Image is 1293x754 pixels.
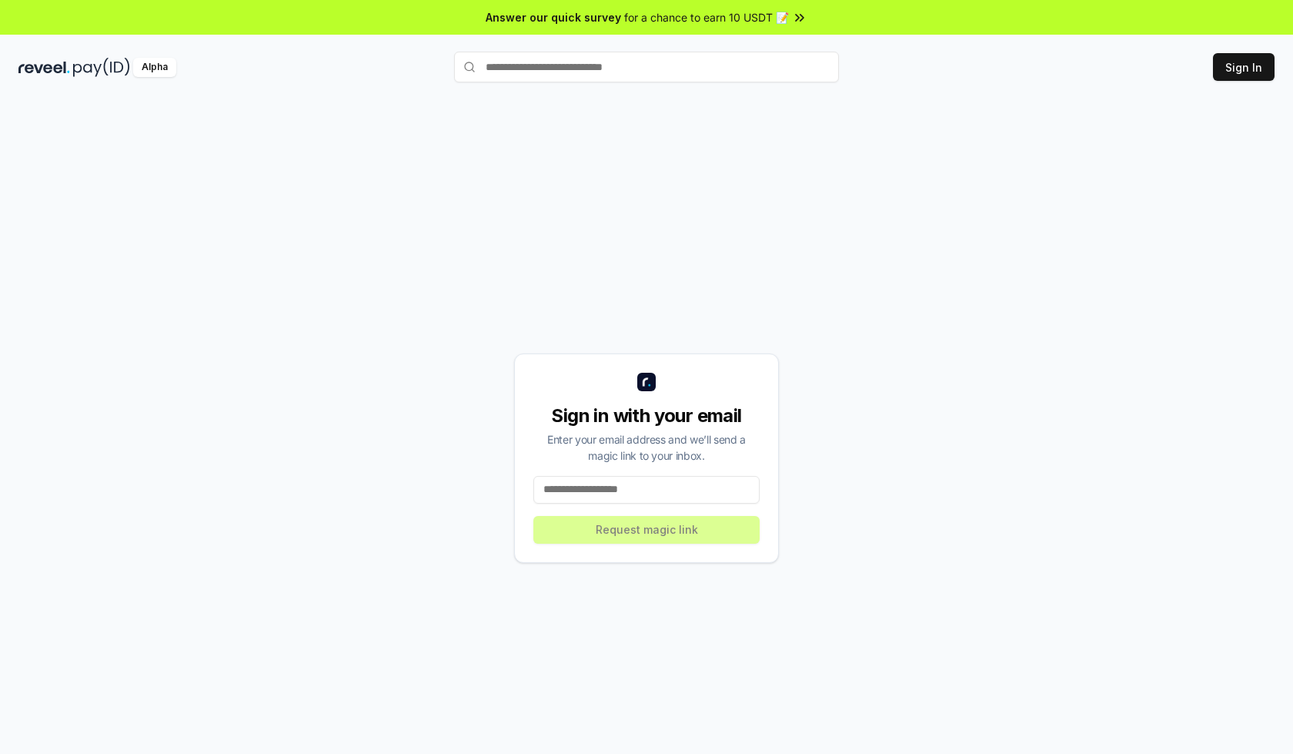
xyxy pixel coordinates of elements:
[18,58,70,77] img: reveel_dark
[1213,53,1275,81] button: Sign In
[533,404,760,428] div: Sign in with your email
[73,58,130,77] img: pay_id
[624,9,789,25] span: for a chance to earn 10 USDT 📝
[486,9,621,25] span: Answer our quick survey
[637,373,656,391] img: logo_small
[533,431,760,464] div: Enter your email address and we’ll send a magic link to your inbox.
[133,58,176,77] div: Alpha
